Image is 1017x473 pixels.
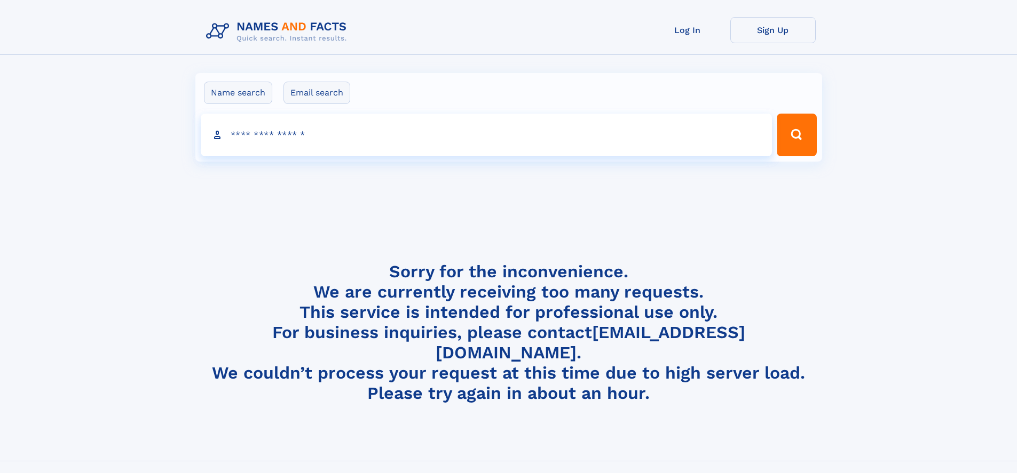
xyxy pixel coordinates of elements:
[436,322,745,363] a: [EMAIL_ADDRESS][DOMAIN_NAME]
[730,17,816,43] a: Sign Up
[202,261,816,404] h4: Sorry for the inconvenience. We are currently receiving too many requests. This service is intend...
[202,17,356,46] img: Logo Names and Facts
[204,82,272,104] label: Name search
[777,114,816,156] button: Search Button
[645,17,730,43] a: Log In
[201,114,772,156] input: search input
[283,82,350,104] label: Email search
